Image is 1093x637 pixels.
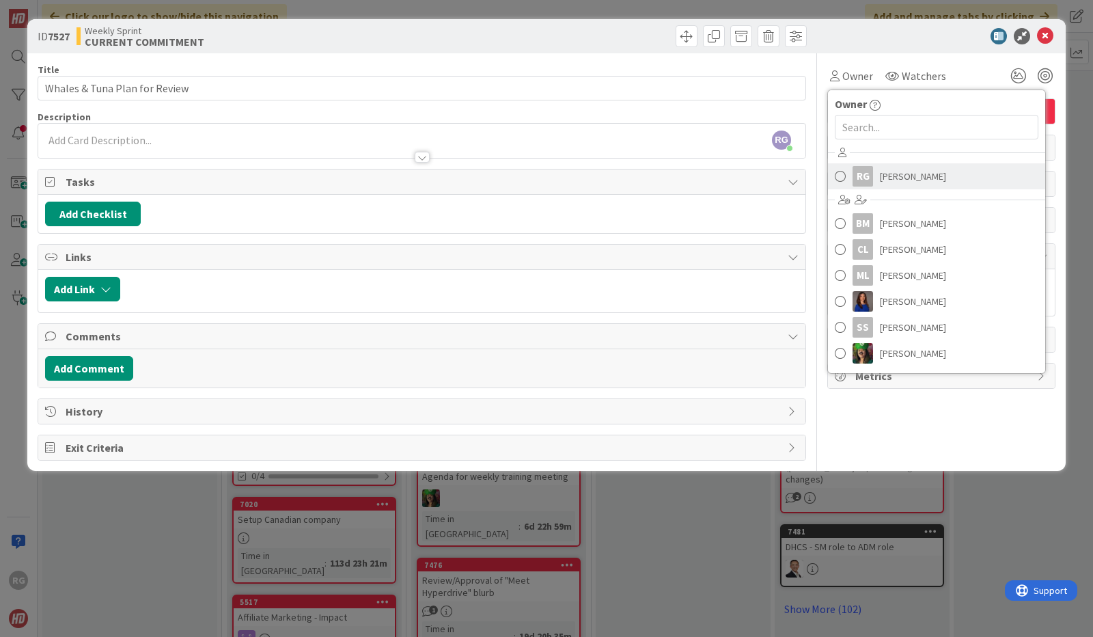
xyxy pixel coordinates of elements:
span: RG [772,131,791,150]
a: SL[PERSON_NAME] [828,340,1045,366]
span: [PERSON_NAME] [880,291,946,312]
div: ML [853,265,873,286]
span: [PERSON_NAME] [880,317,946,338]
span: Comments [66,328,781,344]
span: Tasks [66,174,781,190]
a: BM[PERSON_NAME] [828,211,1045,236]
span: [PERSON_NAME] [880,239,946,260]
span: Description [38,111,91,123]
span: Weekly Sprint [85,25,204,36]
a: SL[PERSON_NAME] [828,366,1045,392]
span: Owner [835,96,867,112]
div: RG [853,166,873,187]
a: SL[PERSON_NAME] [828,288,1045,314]
span: ID [38,28,70,44]
span: Support [29,2,62,18]
span: Links [66,249,781,265]
span: Metrics [855,368,1030,384]
span: [PERSON_NAME] [880,213,946,234]
span: Owner [842,68,873,84]
input: Search... [835,115,1038,139]
img: SL [853,343,873,364]
span: [PERSON_NAME] [880,265,946,286]
div: BM [853,213,873,234]
img: SL [853,291,873,312]
span: Watchers [902,68,946,84]
span: History [66,403,781,420]
div: SS [853,317,873,338]
div: CL [853,239,873,260]
a: RG[PERSON_NAME] [828,163,1045,189]
label: Title [38,64,59,76]
span: Exit Criteria [66,439,781,456]
a: CL[PERSON_NAME] [828,236,1045,262]
span: [PERSON_NAME] [880,166,946,187]
button: Add Checklist [45,202,141,226]
a: ML[PERSON_NAME] [828,262,1045,288]
input: type card name here... [38,76,806,100]
b: 7527 [48,29,70,43]
button: Add Link [45,277,120,301]
b: CURRENT COMMITMENT [85,36,204,47]
button: Add Comment [45,356,133,381]
span: [PERSON_NAME] [880,343,946,364]
a: SS[PERSON_NAME] [828,314,1045,340]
